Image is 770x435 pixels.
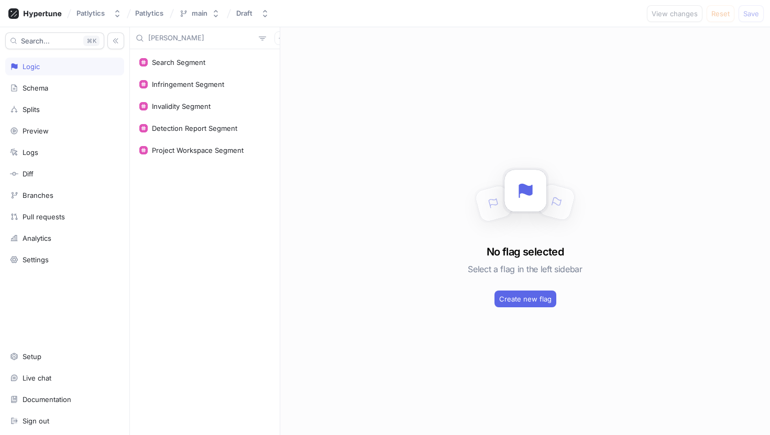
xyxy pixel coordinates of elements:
[23,148,38,157] div: Logs
[23,105,40,114] div: Splits
[23,170,34,178] div: Diff
[23,127,49,135] div: Preview
[23,352,41,361] div: Setup
[72,5,126,22] button: Patlytics
[652,10,698,17] span: View changes
[236,9,252,18] div: Draft
[499,296,552,302] span: Create new flag
[135,9,163,17] span: Patlytics
[23,191,53,199] div: Branches
[23,417,49,425] div: Sign out
[152,124,237,132] div: Detection Report Segment
[148,33,255,43] input: Search...
[487,244,564,260] h3: No flag selected
[152,80,224,88] div: Infringement Segment
[743,10,759,17] span: Save
[5,32,104,49] button: Search...K
[711,10,730,17] span: Reset
[494,291,556,307] button: Create new flag
[192,9,207,18] div: main
[707,5,734,22] button: Reset
[739,5,764,22] button: Save
[21,38,50,44] span: Search...
[232,5,273,22] button: Draft
[647,5,702,22] button: View changes
[152,58,205,66] div: Search Segment
[468,260,582,278] h5: Select a flag in the left sidebar
[76,9,105,18] div: Patlytics
[23,255,49,264] div: Settings
[175,5,224,22] button: main
[23,213,65,221] div: Pull requests
[152,102,211,110] div: Invalidity Segment
[23,374,51,382] div: Live chat
[23,62,40,71] div: Logic
[83,36,100,46] div: K
[5,391,124,408] a: Documentation
[23,395,71,404] div: Documentation
[23,234,51,242] div: Analytics
[152,146,244,154] div: Project Workspace Segment
[23,84,48,92] div: Schema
